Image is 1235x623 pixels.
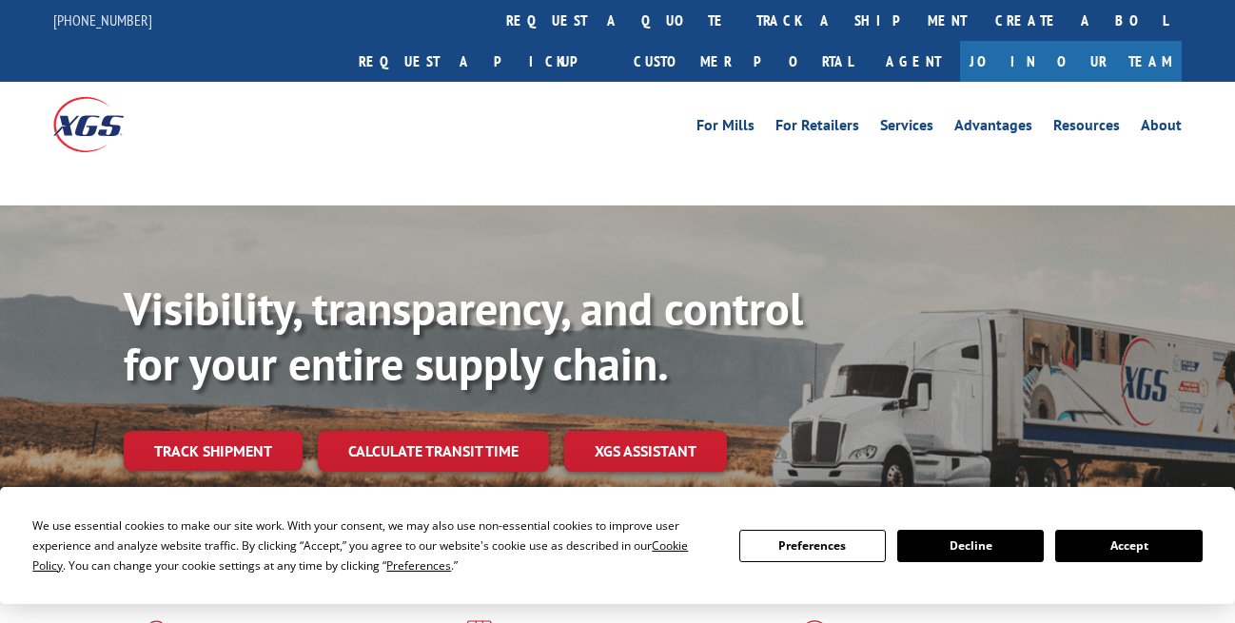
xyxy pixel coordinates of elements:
[32,516,716,575] div: We use essential cookies to make our site work. With your consent, we may also use non-essential ...
[954,118,1032,139] a: Advantages
[564,431,727,472] a: XGS ASSISTANT
[1053,118,1120,139] a: Resources
[318,431,549,472] a: Calculate transit time
[124,431,303,471] a: Track shipment
[867,41,960,82] a: Agent
[739,530,886,562] button: Preferences
[775,118,859,139] a: For Retailers
[619,41,867,82] a: Customer Portal
[897,530,1044,562] button: Decline
[53,10,152,29] a: [PHONE_NUMBER]
[124,279,803,393] b: Visibility, transparency, and control for your entire supply chain.
[1055,530,1202,562] button: Accept
[880,118,933,139] a: Services
[344,41,619,82] a: Request a pickup
[960,41,1182,82] a: Join Our Team
[1141,118,1182,139] a: About
[696,118,755,139] a: For Mills
[386,557,451,574] span: Preferences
